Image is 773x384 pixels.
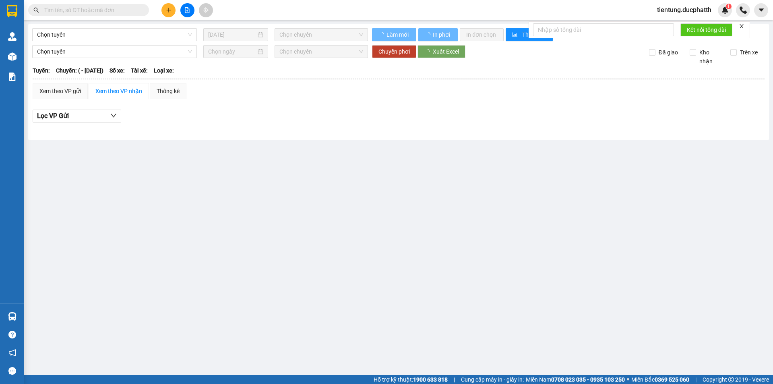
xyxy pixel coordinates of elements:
img: icon-new-feature [721,6,729,14]
span: Trên xe [737,48,761,57]
sup: 1 [726,4,732,9]
span: copyright [728,377,734,382]
button: In phơi [418,28,458,41]
img: warehouse-icon [8,312,17,321]
div: Xem theo VP nhận [95,87,142,95]
div: Xem theo VP gửi [39,87,81,95]
strong: 1900 633 818 [413,376,448,383]
span: Chọn tuyến [37,46,192,58]
span: Thống kê [522,30,546,39]
span: Hỗ trợ kỹ thuật: [374,375,448,384]
strong: 0708 023 035 - 0935 103 250 [551,376,625,383]
span: Tài xế: [131,66,148,75]
span: Cung cấp máy in - giấy in: [461,375,524,384]
button: Lọc VP Gửi [33,110,121,122]
button: Làm mới [372,28,416,41]
span: In phơi [433,30,451,39]
span: | [454,375,455,384]
input: Tìm tên, số ĐT hoặc mã đơn [44,6,139,15]
span: Chuyến: ( - [DATE]) [56,66,103,75]
span: question-circle [8,331,16,338]
button: caret-down [754,3,768,17]
span: Chọn tuyến [37,29,192,41]
span: loading [425,32,432,37]
img: warehouse-icon [8,32,17,41]
span: loading [378,32,385,37]
span: Làm mới [386,30,410,39]
img: phone-icon [740,6,747,14]
span: notification [8,349,16,357]
img: warehouse-icon [8,52,17,61]
span: | [695,375,697,384]
span: 1 [727,4,730,9]
button: Xuất Excel [418,45,465,58]
button: aim [199,3,213,17]
input: Chọn ngày [208,47,256,56]
span: bar-chart [512,32,519,38]
span: Chọn chuyến [279,46,363,58]
button: bar-chartThống kê [506,28,553,41]
span: search [33,7,39,13]
span: aim [203,7,209,13]
img: solution-icon [8,73,17,81]
span: file-add [184,7,190,13]
span: caret-down [758,6,765,14]
button: In đơn chọn [460,28,504,41]
span: Lọc VP Gửi [37,111,69,121]
strong: 0369 525 060 [655,376,689,383]
span: Số xe: [110,66,125,75]
button: file-add [180,3,194,17]
button: Chuyển phơi [372,45,416,58]
span: Miền Bắc [631,375,689,384]
div: Thống kê [157,87,180,95]
span: down [110,112,117,119]
button: Kết nối tổng đài [680,23,732,36]
span: close [739,23,744,29]
span: Miền Nam [526,375,625,384]
span: message [8,367,16,375]
span: Chọn chuyến [279,29,363,41]
span: ⚪️ [627,378,629,381]
input: Nhập số tổng đài [533,23,674,36]
span: Kho nhận [696,48,724,66]
span: Đã giao [655,48,681,57]
b: Tuyến: [33,67,50,74]
input: 11/09/2025 [208,30,256,39]
span: plus [166,7,172,13]
span: Kết nối tổng đài [687,25,726,34]
button: plus [161,3,176,17]
img: logo-vxr [7,5,17,17]
span: Loại xe: [154,66,174,75]
span: tientung.ducphatth [651,5,718,15]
